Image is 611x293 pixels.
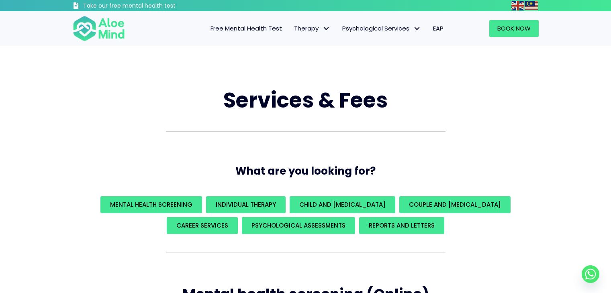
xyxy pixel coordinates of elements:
img: en [511,1,524,10]
a: Malay [525,1,539,10]
h3: Take our free mental health test [83,2,219,10]
span: Couple and [MEDICAL_DATA] [409,200,501,209]
a: REPORTS AND LETTERS [359,217,444,234]
span: Career Services [176,221,228,230]
span: Services & Fees [223,85,388,115]
nav: Menu [135,20,450,37]
img: ms [525,1,538,10]
a: Whatsapp [582,265,599,283]
a: Book Now [489,20,539,37]
a: English [511,1,525,10]
span: REPORTS AND LETTERS [369,221,435,230]
span: What are you looking for? [235,164,376,178]
span: Psychological Services [342,24,421,33]
span: Psychological Services: submenu [411,23,423,35]
span: Psychological assessments [251,221,345,230]
span: Individual Therapy [216,200,276,209]
span: EAP [433,24,443,33]
a: Child and [MEDICAL_DATA] [290,196,395,213]
a: Couple and [MEDICAL_DATA] [399,196,511,213]
span: Therapy: submenu [321,23,332,35]
a: EAP [427,20,450,37]
a: Individual Therapy [206,196,286,213]
a: Mental Health Screening [100,196,202,213]
span: Book Now [497,24,531,33]
a: TherapyTherapy: submenu [288,20,336,37]
span: Free Mental Health Test [210,24,282,33]
a: Take our free mental health test [73,2,219,11]
span: Therapy [294,24,330,33]
div: What are you looking for? [73,194,539,236]
a: Career Services [167,217,238,234]
span: Mental Health Screening [110,200,192,209]
a: Psychological ServicesPsychological Services: submenu [336,20,427,37]
a: Psychological assessments [242,217,355,234]
a: Free Mental Health Test [204,20,288,37]
img: Aloe mind Logo [73,15,125,42]
span: Child and [MEDICAL_DATA] [299,200,386,209]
